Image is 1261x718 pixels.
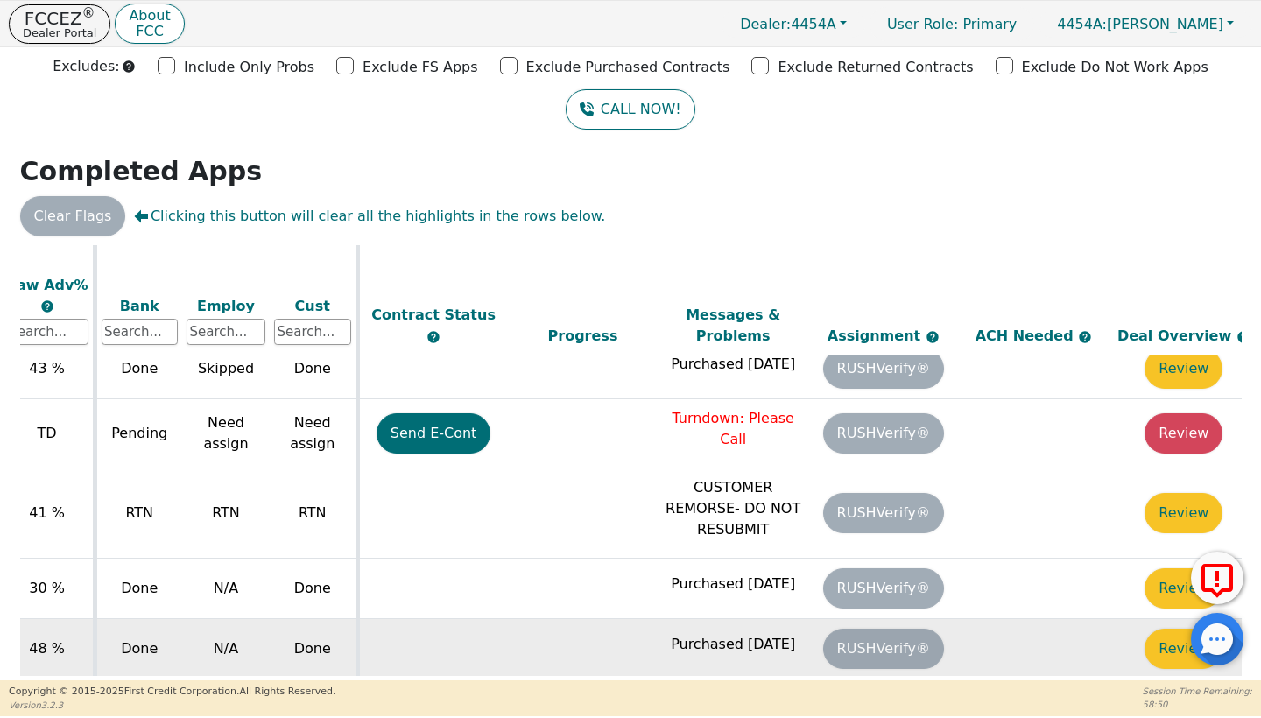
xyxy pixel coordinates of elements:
[270,559,357,619] td: Done
[1022,57,1208,78] p: Exclude Do Not Work Apps
[182,559,270,619] td: N/A
[270,339,357,399] td: Done
[662,634,804,655] p: Purchased [DATE]
[182,339,270,399] td: Skipped
[102,319,179,345] input: Search...
[887,16,958,32] span: User Role :
[274,295,351,316] div: Cust
[870,7,1034,41] a: User Role: Primary
[976,327,1079,344] span: ACH Needed
[662,354,804,375] p: Purchased [DATE]
[363,57,478,78] p: Exclude FS Apps
[29,504,65,521] span: 41 %
[270,619,357,679] td: Done
[9,699,335,712] p: Version 3.2.3
[38,425,57,441] span: TD
[662,574,804,595] p: Purchased [DATE]
[526,57,730,78] p: Exclude Purchased Contracts
[115,4,184,45] button: AboutFCC
[134,206,605,227] span: Clicking this button will clear all the highlights in the rows below.
[9,685,335,700] p: Copyright © 2015- 2025 First Credit Corporation.
[512,326,654,347] div: Progress
[184,57,314,78] p: Include Only Probs
[778,57,973,78] p: Exclude Returned Contracts
[95,468,182,559] td: RTN
[95,559,182,619] td: Done
[187,319,265,345] input: Search...
[29,580,65,596] span: 30 %
[1143,685,1252,698] p: Session Time Remaining:
[870,7,1034,41] p: Primary
[377,413,491,454] button: Send E-Cont
[1145,348,1222,389] button: Review
[1145,493,1222,533] button: Review
[6,276,88,292] span: Raw Adv%
[95,339,182,399] td: Done
[82,5,95,21] sup: ®
[182,619,270,679] td: N/A
[1039,11,1252,38] button: 4454A:[PERSON_NAME]
[371,306,496,323] span: Contract Status
[662,477,804,540] p: CUSTOMER REMORSE- DO NOT RESUBMIT
[1117,327,1250,344] span: Deal Overview
[95,399,182,468] td: Pending
[722,11,865,38] button: Dealer:4454A
[1145,629,1222,669] button: Review
[662,408,804,450] p: Turndown: Please Call
[20,156,263,187] strong: Completed Apps
[23,10,96,27] p: FCCEZ
[239,686,335,697] span: All Rights Reserved.
[95,619,182,679] td: Done
[270,468,357,559] td: RTN
[23,27,96,39] p: Dealer Portal
[740,16,791,32] span: Dealer:
[566,89,694,130] button: CALL NOW!
[1057,16,1107,32] span: 4454A:
[274,319,351,345] input: Search...
[9,4,110,44] button: FCCEZ®Dealer Portal
[1145,413,1222,454] button: Review
[1145,568,1222,609] button: Review
[740,16,836,32] span: 4454A
[1143,698,1252,711] p: 58:50
[662,305,804,347] div: Messages & Problems
[29,640,65,657] span: 48 %
[6,319,88,345] input: Search...
[270,399,357,468] td: Need assign
[182,399,270,468] td: Need assign
[1057,16,1223,32] span: [PERSON_NAME]
[187,295,265,316] div: Employ
[29,360,65,377] span: 43 %
[53,56,119,77] p: Excludes:
[828,327,926,344] span: Assignment
[129,25,170,39] p: FCC
[102,295,179,316] div: Bank
[182,468,270,559] td: RTN
[1191,552,1243,604] button: Report Error to FCC
[129,9,170,23] p: About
